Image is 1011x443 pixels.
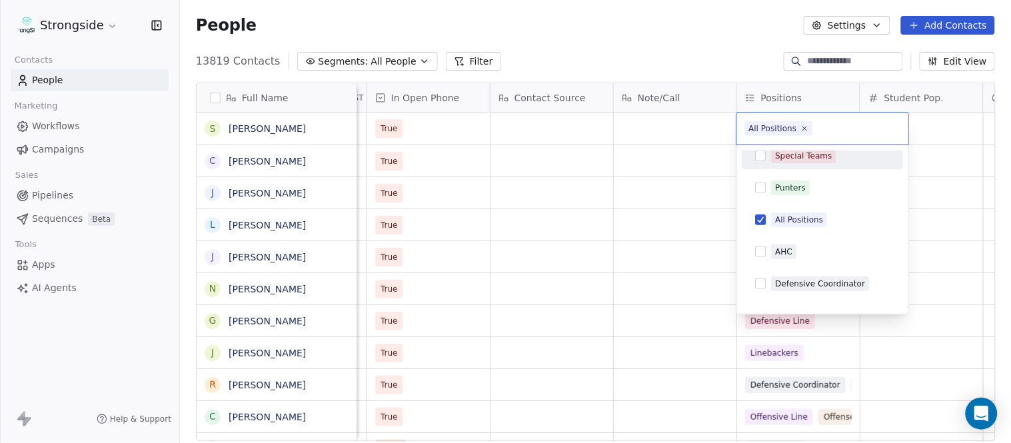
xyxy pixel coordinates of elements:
div: Defensive Coordinator [776,278,866,290]
div: Special Teams [776,150,832,162]
div: AHC [776,246,793,258]
div: Punters [776,182,806,194]
div: All Positions [749,123,797,135]
div: All Positions [776,214,824,226]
